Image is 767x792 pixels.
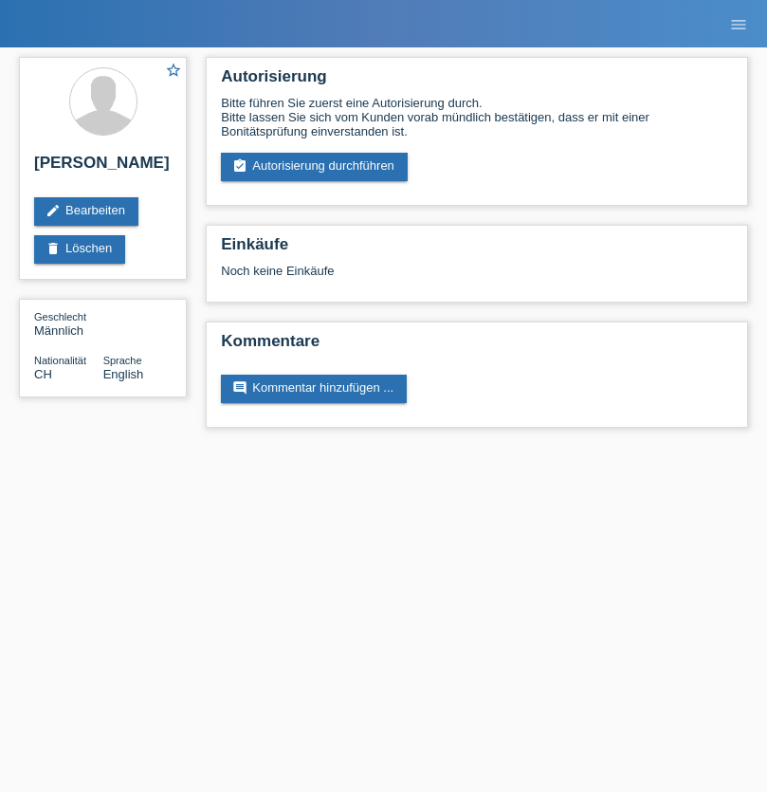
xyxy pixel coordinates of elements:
[221,264,733,292] div: Noch keine Einkäufe
[46,241,61,256] i: delete
[34,154,172,182] h2: [PERSON_NAME]
[221,332,733,360] h2: Kommentare
[34,355,86,366] span: Nationalität
[729,15,748,34] i: menu
[165,62,182,79] i: star_border
[34,367,52,381] span: Schweiz
[221,235,733,264] h2: Einkäufe
[103,367,144,381] span: English
[165,62,182,82] a: star_border
[34,197,138,226] a: editBearbeiten
[46,203,61,218] i: edit
[221,375,407,403] a: commentKommentar hinzufügen ...
[34,309,103,338] div: Männlich
[103,355,142,366] span: Sprache
[232,158,247,174] i: assignment_turned_in
[221,96,733,138] div: Bitte führen Sie zuerst eine Autorisierung durch. Bitte lassen Sie sich vom Kunden vorab mündlich...
[232,380,247,396] i: comment
[34,311,86,322] span: Geschlecht
[221,153,408,181] a: assignment_turned_inAutorisierung durchführen
[221,67,733,96] h2: Autorisierung
[34,235,125,264] a: deleteLöschen
[720,18,758,29] a: menu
